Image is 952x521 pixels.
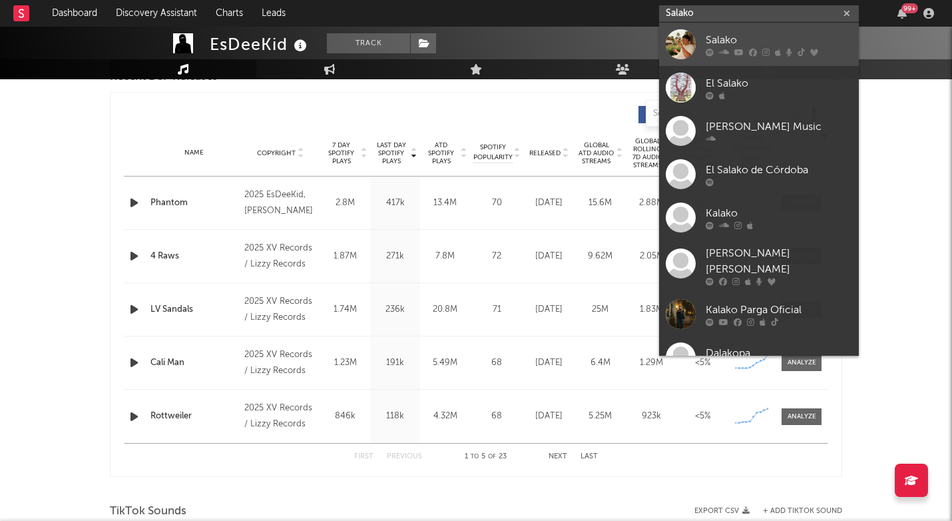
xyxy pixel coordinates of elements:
[373,197,417,210] div: 417k
[527,356,571,370] div: [DATE]
[629,356,674,370] div: 1.29M
[373,141,409,165] span: Last Day Spotify Plays
[373,356,417,370] div: 191k
[244,400,317,432] div: 2025 XV Records / Lizzy Records
[473,356,520,370] div: 68
[706,32,852,48] div: Salako
[473,250,520,263] div: 72
[324,410,367,423] div: 846k
[578,356,622,370] div: 6.4M
[423,410,467,423] div: 4.32M
[706,162,852,178] div: El Salako de Córdoba
[423,197,467,210] div: 13.4M
[629,250,674,263] div: 2.05M
[629,197,674,210] div: 2.88M
[581,453,598,460] button: Last
[529,149,561,157] span: Released
[150,250,238,263] a: 4 Raws
[549,453,567,460] button: Next
[706,246,852,278] div: [PERSON_NAME] [PERSON_NAME]
[578,303,622,316] div: 25M
[473,303,520,316] div: 71
[488,454,496,460] span: of
[706,205,852,221] div: Kalako
[527,410,571,423] div: [DATE]
[706,302,852,318] div: Kalako Parga Oficial
[659,196,859,239] a: Kalako
[659,239,859,292] a: [PERSON_NAME] [PERSON_NAME]
[210,33,310,55] div: EsDeeKid
[680,410,725,423] div: <5%
[244,241,317,272] div: 2025 XV Records / Lizzy Records
[324,197,367,210] div: 2.8M
[150,303,238,316] a: LV Sandals
[659,66,859,109] a: El Salako
[150,197,238,210] a: Phantom
[706,75,852,91] div: El Salako
[324,356,367,370] div: 1.23M
[257,149,296,157] span: Copyright
[423,303,467,316] div: 20.8M
[901,3,918,13] div: 99 +
[706,345,852,361] div: Dalakopa
[423,250,467,263] div: 7.8M
[646,109,787,119] input: Search by song name or URL
[694,507,750,515] button: Export CSV
[659,292,859,336] a: Kalako Parga Oficial
[449,449,522,465] div: 1 5 23
[473,143,513,163] span: Spotify Popularity
[473,410,520,423] div: 68
[324,303,367,316] div: 1.74M
[473,197,520,210] div: 70
[659,109,859,153] a: [PERSON_NAME] Music
[659,5,859,22] input: Search for artists
[897,8,907,19] button: 99+
[471,454,479,460] span: to
[150,410,238,423] a: Rottweiler
[629,137,666,169] span: Global Rolling 7D Audio Streams
[680,356,725,370] div: <5%
[750,508,842,515] button: + Add TikTok Sound
[578,410,622,423] div: 5.25M
[763,508,842,515] button: + Add TikTok Sound
[110,504,186,520] span: TikTok Sounds
[244,187,317,219] div: 2025 EsDeeKid, [PERSON_NAME]
[578,197,622,210] div: 15.6M
[373,410,417,423] div: 118k
[324,141,359,165] span: 7 Day Spotify Plays
[244,347,317,379] div: 2025 XV Records / Lizzy Records
[578,250,622,263] div: 9.62M
[373,303,417,316] div: 236k
[150,356,238,370] a: Cali Man
[659,336,859,379] a: Dalakopa
[527,250,571,263] div: [DATE]
[373,250,417,263] div: 271k
[423,141,459,165] span: ATD Spotify Plays
[354,453,373,460] button: First
[150,148,238,158] div: Name
[387,453,422,460] button: Previous
[327,33,410,53] button: Track
[244,294,317,326] div: 2025 XV Records / Lizzy Records
[324,250,367,263] div: 1.87M
[659,153,859,196] a: El Salako de Córdoba
[527,197,571,210] div: [DATE]
[629,410,674,423] div: 923k
[423,356,467,370] div: 5.49M
[659,23,859,66] a: Salako
[527,303,571,316] div: [DATE]
[578,141,614,165] span: Global ATD Audio Streams
[706,119,852,135] div: [PERSON_NAME] Music
[629,303,674,316] div: 1.83M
